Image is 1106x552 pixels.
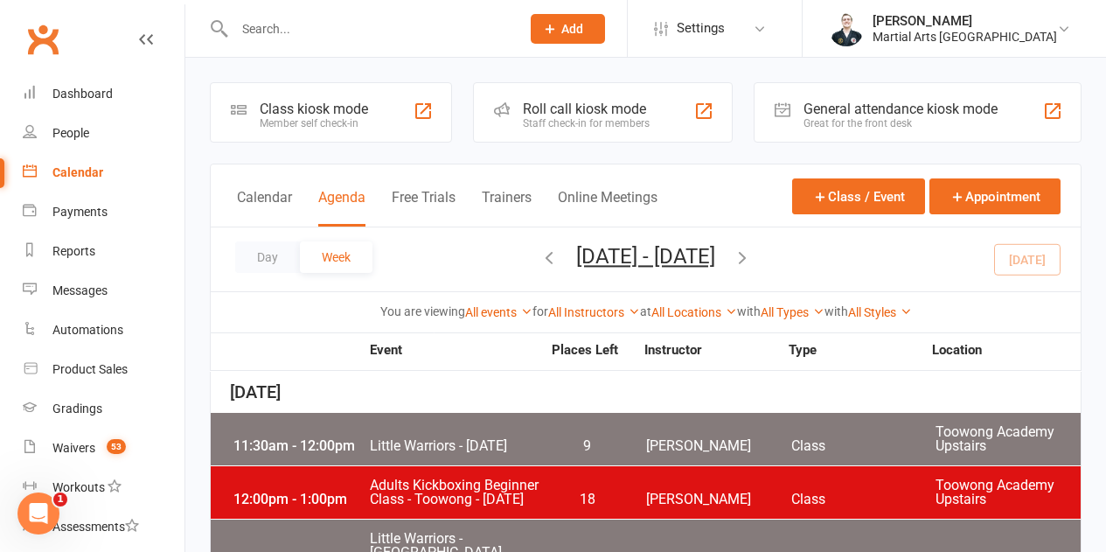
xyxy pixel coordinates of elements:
span: [PERSON_NAME] [646,439,791,453]
button: Day [235,241,300,273]
a: Messages [23,271,184,311]
button: Free Trials [392,189,456,227]
button: Add [531,14,605,44]
div: Automations [52,323,123,337]
div: Class kiosk mode [260,101,368,117]
div: 12:00pm - 1:00pm [229,493,369,507]
div: Great for the front desk [803,117,998,129]
a: All Types [761,305,824,319]
strong: Instructor [644,344,789,357]
div: Workouts [52,480,105,494]
strong: for [532,304,548,318]
div: Member self check-in [260,117,368,129]
div: General attendance kiosk mode [803,101,998,117]
div: Payments [52,205,108,219]
div: Messages [52,283,108,297]
a: Automations [23,311,184,350]
span: Little Warriors - [DATE] [369,439,541,453]
div: Assessments [52,520,139,534]
span: Class [791,439,936,453]
span: Toowong Academy Upstairs [936,425,1081,453]
strong: at [640,304,651,318]
div: Calendar [52,165,103,179]
span: 53 [107,439,126,454]
div: Staff check-in for members [523,117,650,129]
span: 9 [541,439,633,453]
a: Dashboard [23,74,184,114]
a: Waivers 53 [23,429,184,468]
a: All Instructors [548,305,640,319]
span: Class [791,493,936,507]
strong: Type [789,344,933,357]
div: Roll call kiosk mode [523,101,650,117]
a: Assessments [23,507,184,547]
img: thumb_image1644660699.png [829,11,864,46]
button: Week [300,241,372,273]
strong: Location [932,344,1076,357]
strong: Places Left [539,344,631,357]
div: Martial Arts [GEOGRAPHIC_DATA] [873,29,1057,45]
strong: You are viewing [380,304,465,318]
div: Waivers [52,441,95,455]
div: Product Sales [52,362,128,376]
span: Toowong Academy Upstairs [936,479,1081,507]
a: All Locations [651,305,737,319]
div: 11:30am - 12:00pm [229,439,369,453]
span: Settings [677,9,725,48]
button: Calendar [237,189,292,227]
input: Search... [229,17,508,41]
span: [PERSON_NAME] [646,493,791,507]
a: All Styles [848,305,912,319]
a: Product Sales [23,350,184,389]
a: All events [465,305,532,319]
a: Workouts [23,468,184,507]
strong: Event [369,344,539,357]
button: Appointment [929,178,1061,214]
button: Agenda [318,189,365,227]
strong: with [824,304,848,318]
a: People [23,114,184,153]
span: Adults Kickboxing Beginner Class - Toowong - [DATE] [369,479,541,507]
iframe: Intercom live chat [17,493,59,535]
div: [PERSON_NAME] [873,13,1057,29]
button: Class / Event [792,178,925,214]
div: People [52,126,89,140]
button: Online Meetings [558,189,657,227]
button: [DATE] - [DATE] [576,244,715,269]
div: Gradings [52,402,102,416]
span: 18 [541,493,633,507]
strong: with [737,304,761,318]
div: Reports [52,244,95,258]
div: Dashboard [52,87,113,101]
a: Clubworx [21,17,65,61]
a: Calendar [23,153,184,192]
a: Reports [23,232,184,271]
a: Payments [23,192,184,232]
span: 1 [53,493,67,507]
span: Add [561,22,583,36]
button: Trainers [482,189,532,227]
a: Gradings [23,389,184,429]
div: [DATE] [211,372,1081,413]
